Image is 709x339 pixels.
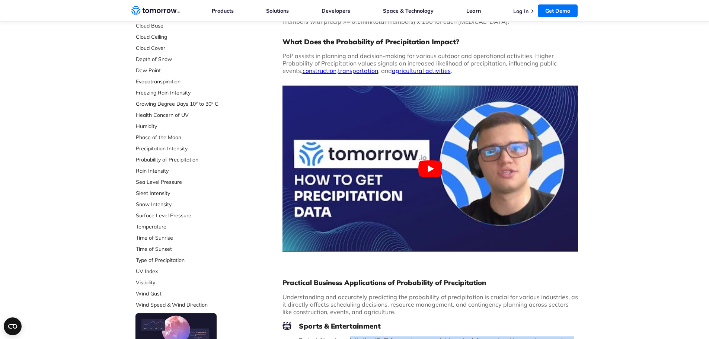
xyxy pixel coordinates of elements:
a: Phase of the Moon [136,134,235,141]
button: Open CMP widget [4,317,22,335]
a: Wind Speed & Wind Direction [136,301,235,308]
a: Home link [131,5,180,16]
button: Play Youtube video [282,86,578,252]
a: Cloud Base [136,22,235,29]
a: Sea Level Pressure [136,178,235,186]
a: Learn [466,7,481,14]
a: Log In [513,8,528,15]
a: Type of Precipitation [136,256,235,264]
a: Cloud Ceiling [136,33,235,41]
a: Solutions [266,7,289,14]
a: UV Index [136,268,235,275]
a: Surface Level Pressure [136,212,235,219]
a: Get Demo [538,4,578,17]
h3: What Does the Probability of Precipitation Impact? [282,37,578,46]
a: Probability of Precipitation [136,156,235,163]
a: Precipitation Intensity [136,145,235,152]
a: transportation [338,67,378,74]
a: Humidity [136,122,235,130]
a: Sleet Intensity [136,189,235,197]
a: Growing Degree Days 10° to 30° C [136,100,235,108]
a: Visibility [136,279,235,286]
a: Time of Sunrise [136,234,235,242]
h2: Practical Business Applications of Probability of Precipitation [282,278,578,287]
a: agricultural activities [392,67,451,74]
a: Snow Intensity [136,201,235,208]
a: construction [303,67,336,74]
a: Space & Technology [383,7,434,14]
h3: Sports & Entertainment [282,322,578,330]
a: Evapotranspiration [136,78,235,85]
a: Wind Gust [136,290,235,297]
a: Products [212,7,234,14]
a: Temperature [136,223,235,230]
span: PoP assists in planning and decision-making for various outdoor and operational activities. Highe... [282,52,557,74]
span: Understanding and accurately predicting the probability of precipitation is crucial for various i... [282,293,578,316]
a: Developers [322,7,350,14]
a: Time of Sunset [136,245,235,253]
a: Rain Intensity [136,167,235,175]
a: Freezing Rain Intensity [136,89,235,96]
a: Dew Point [136,67,235,74]
a: Health Concern of UV [136,111,235,119]
a: Cloud Cover [136,44,235,52]
a: Depth of Snow [136,55,235,63]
